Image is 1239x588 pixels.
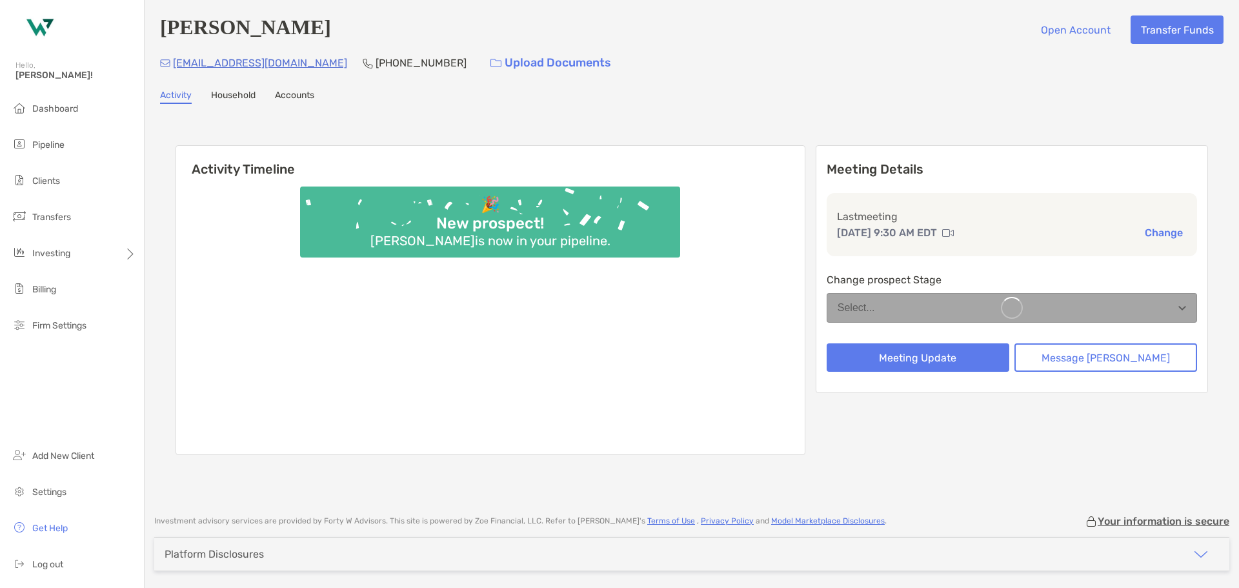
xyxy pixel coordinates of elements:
[827,343,1009,372] button: Meeting Update
[15,70,136,81] span: [PERSON_NAME]!
[12,172,27,188] img: clients icon
[32,487,66,498] span: Settings
[365,233,616,248] div: [PERSON_NAME] is now in your pipeline.
[827,272,1197,288] p: Change prospect Stage
[376,55,467,71] p: [PHONE_NUMBER]
[165,548,264,560] div: Platform Disclosures
[275,90,314,104] a: Accounts
[771,516,885,525] a: Model Marketplace Disclosures
[154,516,887,526] p: Investment advisory services are provided by Forty W Advisors . This site is powered by Zoe Finan...
[701,516,754,525] a: Privacy Policy
[942,228,954,238] img: communication type
[32,212,71,223] span: Transfers
[160,59,170,67] img: Email Icon
[12,520,27,535] img: get-help icon
[431,214,549,233] div: New prospect!
[837,225,937,241] p: [DATE] 9:30 AM EDT
[1014,343,1197,372] button: Message [PERSON_NAME]
[12,208,27,224] img: transfers icon
[160,15,331,44] h4: [PERSON_NAME]
[12,245,27,260] img: investing icon
[1193,547,1209,562] img: icon arrow
[12,483,27,499] img: settings icon
[490,59,501,68] img: button icon
[1031,15,1120,44] button: Open Account
[12,556,27,571] img: logout icon
[12,100,27,116] img: dashboard icon
[173,55,347,71] p: [EMAIL_ADDRESS][DOMAIN_NAME]
[32,103,78,114] span: Dashboard
[32,176,60,187] span: Clients
[12,136,27,152] img: pipeline icon
[647,516,695,525] a: Terms of Use
[211,90,256,104] a: Household
[837,208,1187,225] p: Last meeting
[32,320,86,331] span: Firm Settings
[363,58,373,68] img: Phone Icon
[12,317,27,332] img: firm-settings icon
[160,90,192,104] a: Activity
[32,284,56,295] span: Billing
[12,281,27,296] img: billing icon
[1141,226,1187,239] button: Change
[32,248,70,259] span: Investing
[32,559,63,570] span: Log out
[15,5,62,52] img: Zoe Logo
[32,139,65,150] span: Pipeline
[482,49,619,77] a: Upload Documents
[476,196,505,214] div: 🎉
[1098,515,1229,527] p: Your information is secure
[827,161,1197,177] p: Meeting Details
[176,146,805,177] h6: Activity Timeline
[32,451,94,461] span: Add New Client
[1131,15,1224,44] button: Transfer Funds
[32,523,68,534] span: Get Help
[12,447,27,463] img: add_new_client icon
